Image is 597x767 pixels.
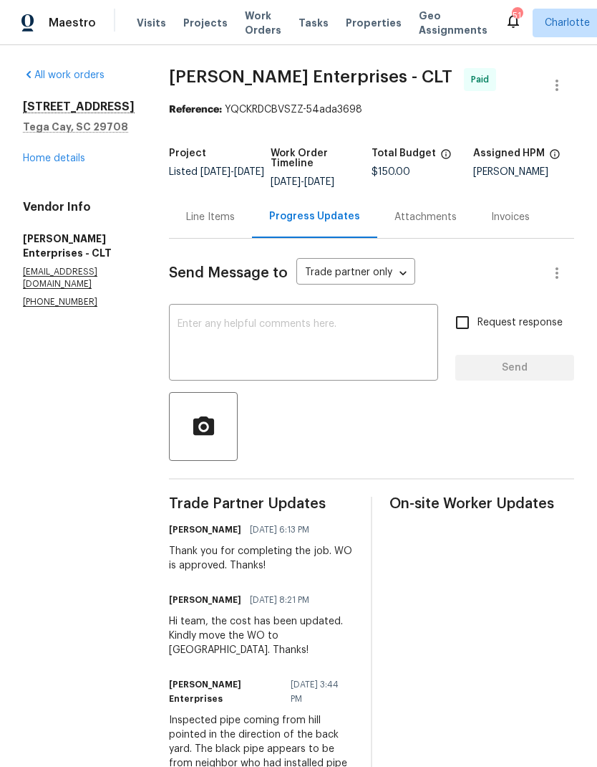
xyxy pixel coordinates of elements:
[304,177,334,187] span: [DATE]
[271,177,301,187] span: [DATE]
[473,148,545,158] h5: Assigned HPM
[234,167,264,177] span: [DATE]
[394,210,457,224] div: Attachments
[291,677,345,706] span: [DATE] 3:44 PM
[372,148,436,158] h5: Total Budget
[169,544,354,573] div: Thank you for completing the job. WO is approved. Thanks!
[389,497,574,511] span: On-site Worker Updates
[169,497,354,511] span: Trade Partner Updates
[346,16,402,30] span: Properties
[169,523,241,537] h6: [PERSON_NAME]
[169,266,288,280] span: Send Message to
[200,167,264,177] span: -
[471,72,495,87] span: Paid
[473,167,575,177] div: [PERSON_NAME]
[49,16,96,30] span: Maestro
[169,105,222,115] b: Reference:
[298,18,329,28] span: Tasks
[440,148,452,167] span: The total cost of line items that have been proposed by Opendoor. This sum includes line items th...
[419,9,487,37] span: Geo Assignments
[296,262,415,285] div: Trade partner only
[491,210,530,224] div: Invoices
[23,200,135,214] h4: Vendor Info
[372,167,410,177] span: $150.00
[183,16,228,30] span: Projects
[186,210,235,224] div: Line Items
[549,148,560,167] span: The hpm assigned to this work order.
[250,523,309,537] span: [DATE] 6:13 PM
[169,677,282,706] h6: [PERSON_NAME] Enterprises
[200,167,230,177] span: [DATE]
[169,593,241,607] h6: [PERSON_NAME]
[23,153,85,163] a: Home details
[169,148,206,158] h5: Project
[512,9,522,23] div: 51
[23,70,105,80] a: All work orders
[269,209,360,224] div: Progress Updates
[169,68,452,85] span: [PERSON_NAME] Enterprises - CLT
[477,315,563,330] span: Request response
[169,167,264,177] span: Listed
[250,593,309,607] span: [DATE] 8:21 PM
[137,16,166,30] span: Visits
[169,103,574,117] div: YQCKRDCBVSZZ-54ada3698
[23,232,135,260] h5: [PERSON_NAME] Enterprises - CLT
[271,148,372,168] h5: Work Order Timeline
[169,614,354,657] div: Hi team, the cost has been updated. Kindly move the WO to [GEOGRAPHIC_DATA]. Thanks!
[545,16,590,30] span: Charlotte
[245,9,281,37] span: Work Orders
[271,177,334,187] span: -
